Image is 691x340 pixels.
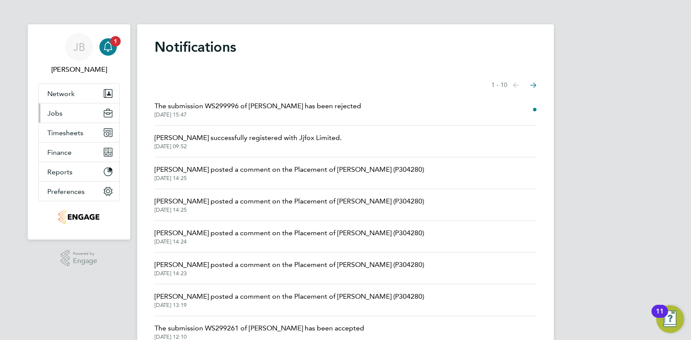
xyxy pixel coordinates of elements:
button: Open Resource Center, 11 new notifications [656,305,684,333]
span: Network [47,90,75,98]
a: [PERSON_NAME] posted a comment on the Placement of [PERSON_NAME] (P304280)[DATE] 13:19 [155,291,424,309]
a: 1 [99,33,117,61]
nav: Select page of notifications list [491,77,536,94]
h1: Notifications [155,38,536,56]
a: [PERSON_NAME] posted a comment on the Placement of [PERSON_NAME] (P304280)[DATE] 14:24 [155,228,424,245]
span: [DATE] 09:52 [155,143,342,150]
a: [PERSON_NAME] posted a comment on the Placement of [PERSON_NAME] (P304280)[DATE] 14:23 [155,260,424,277]
button: Preferences [39,182,119,201]
span: [PERSON_NAME] posted a comment on the Placement of [PERSON_NAME] (P304280) [155,260,424,270]
span: Powered by [73,250,97,257]
span: [DATE] 14:24 [155,238,424,245]
span: Reports [47,168,72,176]
a: Go to home page [38,210,120,224]
span: Engage [73,257,97,265]
span: [PERSON_NAME] successfully registered with Jjfox Limited. [155,133,342,143]
button: Reports [39,162,119,181]
span: [DATE] 14:25 [155,207,424,213]
span: [PERSON_NAME] posted a comment on the Placement of [PERSON_NAME] (P304280) [155,196,424,207]
span: JB [73,41,85,53]
div: 11 [656,311,664,323]
span: [DATE] 14:25 [155,175,424,182]
span: The submission WS299996 of [PERSON_NAME] has been rejected [155,101,361,111]
nav: Main navigation [28,24,130,240]
span: [PERSON_NAME] posted a comment on the Placement of [PERSON_NAME] (P304280) [155,164,424,175]
span: [DATE] 15:47 [155,111,361,118]
span: [PERSON_NAME] posted a comment on the Placement of [PERSON_NAME] (P304280) [155,228,424,238]
button: Network [39,84,119,103]
a: [PERSON_NAME] posted a comment on the Placement of [PERSON_NAME] (P304280)[DATE] 14:25 [155,164,424,182]
a: [PERSON_NAME] posted a comment on the Placement of [PERSON_NAME] (P304280)[DATE] 14:25 [155,196,424,213]
a: The submission WS299996 of [PERSON_NAME] has been rejected[DATE] 15:47 [155,101,361,118]
img: jjfox-logo-retina.png [59,210,99,224]
a: JB[PERSON_NAME] [38,33,120,75]
span: Jobs [47,109,63,117]
span: The submission WS299261 of [PERSON_NAME] has been accepted [155,323,364,333]
button: Timesheets [39,123,119,142]
span: Joel Brickell [38,64,120,75]
a: Powered byEngage [61,250,98,267]
span: [PERSON_NAME] posted a comment on the Placement of [PERSON_NAME] (P304280) [155,291,424,302]
button: Finance [39,143,119,162]
span: Preferences [47,187,85,196]
a: [PERSON_NAME] successfully registered with Jjfox Limited.[DATE] 09:52 [155,133,342,150]
span: 1 - 10 [491,81,507,90]
span: Finance [47,148,72,157]
button: Jobs [39,103,119,123]
span: 1 [110,36,121,47]
span: [DATE] 13:19 [155,302,424,309]
span: Timesheets [47,129,83,137]
span: [DATE] 14:23 [155,270,424,277]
